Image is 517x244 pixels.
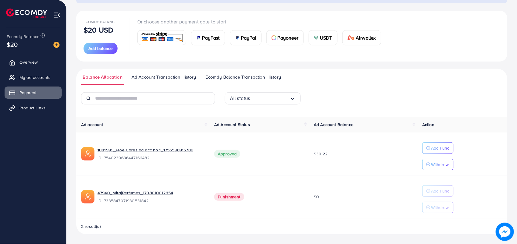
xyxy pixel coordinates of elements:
[53,42,60,48] img: image
[422,185,454,197] button: Add Fund
[19,59,38,65] span: Overview
[5,87,62,99] a: Payment
[98,155,204,161] span: ID: 7540239636447166482
[19,90,36,96] span: Payment
[241,34,256,41] span: PayPal
[278,34,299,41] span: Payoneer
[230,30,262,45] a: cardPayPal
[5,71,62,83] a: My ad accounts
[7,40,18,49] span: $20
[7,34,39,40] span: Ecomdy Balance
[214,122,250,128] span: Ad Account Status
[98,147,204,161] div: <span class='underline'>1031999_Floe Cares ad acc no 1_1755598915786</span></br>7540239636447166482
[98,190,204,204] div: <span class='underline'>47940_MirajPerfumes_1708010012354</span></br>7335847071930531842
[98,190,204,196] a: 47940_MirajPerfumes_1708010012354
[272,35,276,40] img: card
[196,35,201,40] img: card
[53,12,60,19] img: menu
[98,147,204,153] a: 1031999_Floe Cares ad acc no 1_1755598915786
[81,190,94,203] img: ic-ads-acc.e4c84228.svg
[5,56,62,68] a: Overview
[137,30,186,45] a: card
[19,105,46,111] span: Product Links
[137,18,386,25] p: Or choose another payment gate to start
[88,45,113,51] span: Add balance
[431,161,449,168] p: Withdraw
[250,94,289,103] input: Search for option
[314,194,319,200] span: $0
[348,35,355,40] img: card
[314,122,354,128] span: Ad Account Balance
[356,34,376,41] span: Airwallex
[309,30,337,45] a: cardUSDT
[202,34,220,41] span: PayFast
[214,150,240,158] span: Approved
[132,74,196,80] span: Ad Account Transaction History
[422,142,454,154] button: Add Fund
[266,30,304,45] a: cardPayoneer
[422,122,434,128] span: Action
[342,30,381,45] a: cardAirwallex
[422,202,454,213] button: Withdraw
[230,94,250,103] span: All status
[84,43,118,54] button: Add balance
[84,19,117,24] span: Ecomdy Balance
[81,147,94,161] img: ic-ads-acc.e4c84228.svg
[139,31,184,44] img: card
[19,74,50,80] span: My ad accounts
[214,193,244,201] span: Punishment
[235,35,240,40] img: card
[81,122,103,128] span: Ad account
[431,144,450,152] p: Add Fund
[84,26,113,34] p: $20 USD
[5,102,62,114] a: Product Links
[225,92,301,104] div: Search for option
[6,9,47,18] img: logo
[320,34,332,41] span: USDT
[81,223,101,229] span: 2 result(s)
[422,159,454,170] button: Withdraw
[431,204,449,211] p: Withdraw
[98,198,204,204] span: ID: 7335847071930531842
[314,35,319,40] img: card
[431,187,450,195] p: Add Fund
[205,74,281,80] span: Ecomdy Balance Transaction History
[191,30,225,45] a: cardPayFast
[83,74,122,80] span: Balance Allocation
[496,223,514,241] img: image
[314,151,327,157] span: $30.22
